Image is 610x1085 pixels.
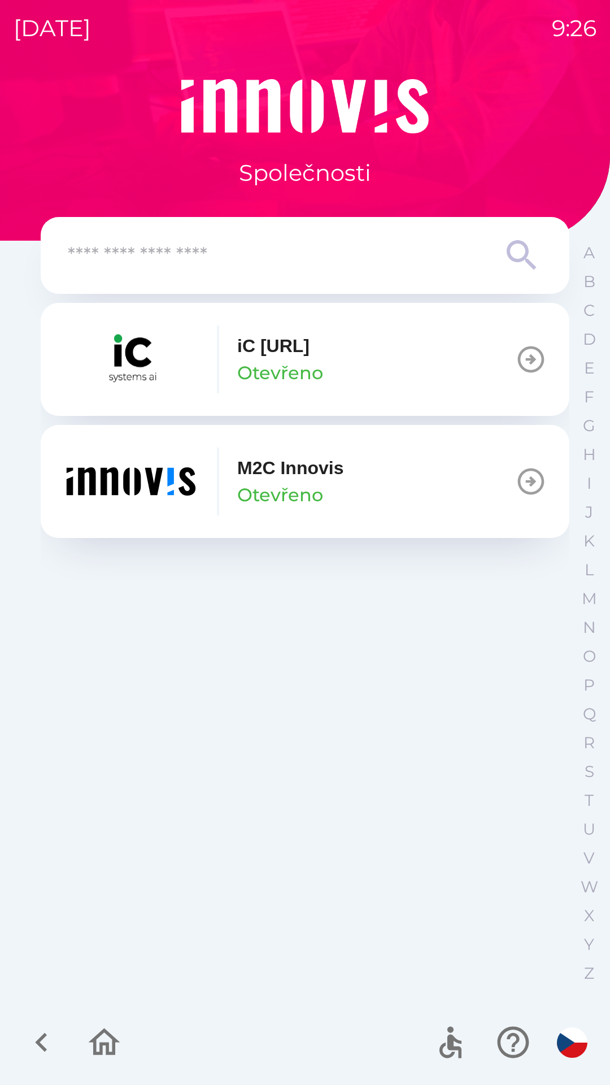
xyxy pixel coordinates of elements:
button: X [575,901,603,930]
p: Společnosti [239,156,371,190]
p: L [585,560,594,580]
button: M [575,584,603,613]
p: M2C Innovis [237,454,343,481]
p: P [583,675,595,695]
p: C [583,301,595,320]
button: O [575,642,603,671]
p: D [583,329,596,349]
p: S [585,762,594,782]
p: [DATE] [14,11,91,45]
button: G [575,411,603,440]
button: A [575,238,603,267]
button: F [575,383,603,411]
button: Q [575,700,603,728]
button: U [575,815,603,844]
p: B [583,272,595,292]
p: N [583,618,596,637]
p: A [583,243,595,263]
p: E [584,358,595,378]
p: F [584,387,594,407]
p: 9:26 [552,11,596,45]
button: E [575,354,603,383]
button: Y [575,930,603,959]
p: K [583,531,595,551]
button: K [575,527,603,555]
button: T [575,786,603,815]
button: V [575,844,603,873]
p: W [581,877,598,897]
p: Otevřeno [237,359,323,387]
button: J [575,498,603,527]
button: L [575,555,603,584]
p: M [582,589,597,609]
button: iC [URL]Otevřeno [41,303,569,416]
img: Logo [41,79,569,133]
button: M2C InnovisOtevřeno [41,425,569,538]
button: Z [575,959,603,988]
p: G [583,416,595,436]
p: R [583,733,595,753]
p: V [583,848,595,868]
p: Q [583,704,596,724]
p: I [587,474,591,493]
button: P [575,671,603,700]
button: N [575,613,603,642]
button: S [575,757,603,786]
img: 0b57a2db-d8c2-416d-bc33-8ae43c84d9d8.png [63,325,199,393]
p: iC [URL] [237,332,310,359]
button: C [575,296,603,325]
button: R [575,728,603,757]
img: cs flag [557,1027,587,1058]
img: ef454dd6-c04b-4b09-86fc-253a1223f7b7.png [63,448,199,515]
p: X [584,906,594,926]
p: O [583,646,596,666]
p: H [583,445,596,465]
p: Z [584,964,594,983]
p: U [583,819,595,839]
p: Otevřeno [237,481,323,509]
button: H [575,440,603,469]
button: W [575,873,603,901]
p: J [585,502,593,522]
button: B [575,267,603,296]
button: D [575,325,603,354]
p: T [585,791,594,810]
button: I [575,469,603,498]
p: Y [584,935,594,954]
